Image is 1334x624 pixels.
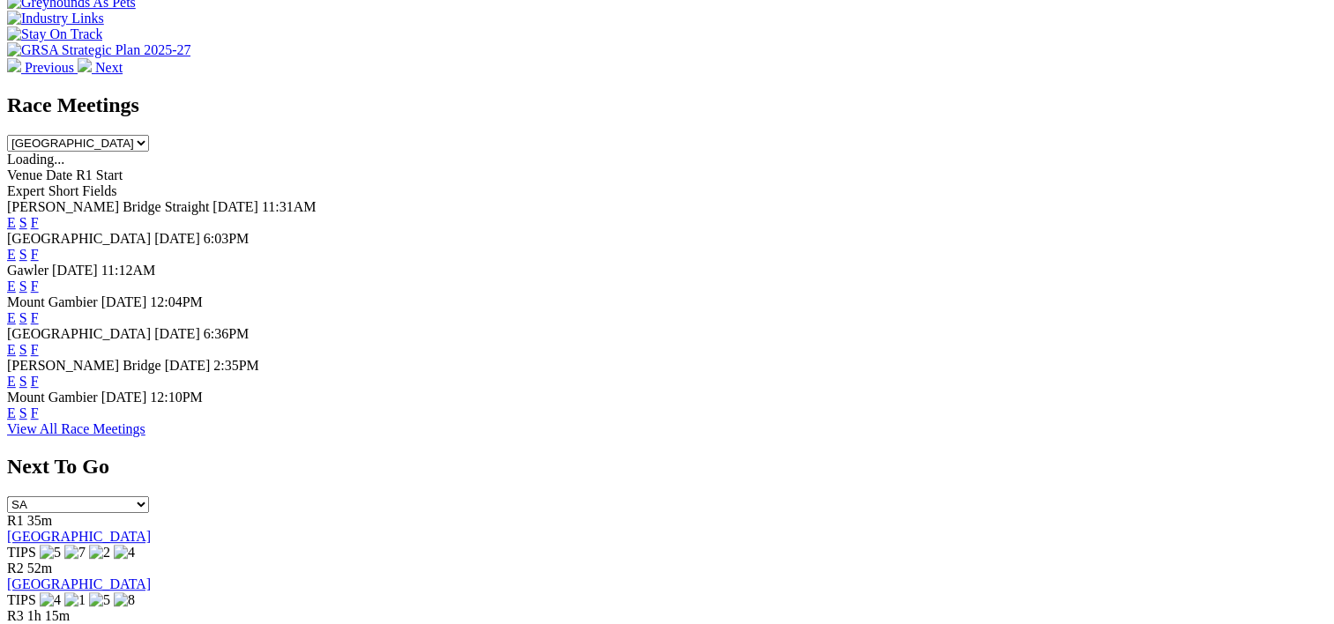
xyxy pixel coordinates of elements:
span: R3 [7,608,24,623]
span: Next [95,60,123,75]
a: [GEOGRAPHIC_DATA] [7,529,151,544]
span: [PERSON_NAME] Bridge [7,358,161,373]
a: E [7,374,16,389]
img: 5 [40,545,61,561]
span: [PERSON_NAME] Bridge Straight [7,199,209,214]
span: 11:31AM [262,199,317,214]
span: Mount Gambier [7,390,98,405]
span: [DATE] [52,263,98,278]
span: [GEOGRAPHIC_DATA] [7,231,151,246]
span: Expert [7,183,45,198]
span: 6:03PM [204,231,250,246]
img: 2 [89,545,110,561]
span: R2 [7,561,24,576]
span: TIPS [7,545,36,560]
span: [DATE] [154,231,200,246]
img: 1 [64,592,86,608]
img: Industry Links [7,11,104,26]
a: F [31,405,39,420]
a: E [7,247,16,262]
img: 4 [114,545,135,561]
span: [DATE] [212,199,258,214]
span: Loading... [7,152,64,167]
img: 5 [89,592,110,608]
a: F [31,279,39,293]
span: [DATE] [101,390,147,405]
a: E [7,405,16,420]
a: S [19,405,27,420]
span: 11:12AM [101,263,156,278]
span: [DATE] [101,294,147,309]
span: 1h 15m [27,608,70,623]
a: S [19,247,27,262]
img: chevron-right-pager-white.svg [78,58,92,72]
span: 52m [27,561,52,576]
a: S [19,374,27,389]
span: 12:10PM [150,390,203,405]
span: R1 Start [76,167,123,182]
img: 4 [40,592,61,608]
a: F [31,342,39,357]
img: 7 [64,545,86,561]
img: 8 [114,592,135,608]
span: Short [48,183,79,198]
span: 2:35PM [213,358,259,373]
a: Previous [7,60,78,75]
a: S [19,310,27,325]
a: S [19,342,27,357]
span: TIPS [7,592,36,607]
span: Mount Gambier [7,294,98,309]
span: Fields [82,183,116,198]
span: 12:04PM [150,294,203,309]
a: E [7,215,16,230]
a: F [31,310,39,325]
a: Next [78,60,123,75]
a: E [7,310,16,325]
a: S [19,215,27,230]
h2: Next To Go [7,455,1327,479]
img: chevron-left-pager-white.svg [7,58,21,72]
span: [GEOGRAPHIC_DATA] [7,326,151,341]
span: Venue [7,167,42,182]
a: F [31,247,39,262]
a: [GEOGRAPHIC_DATA] [7,576,151,591]
a: E [7,279,16,293]
img: Stay On Track [7,26,102,42]
a: E [7,342,16,357]
img: GRSA Strategic Plan 2025-27 [7,42,190,58]
h2: Race Meetings [7,93,1327,117]
span: [DATE] [165,358,211,373]
a: F [31,374,39,389]
span: Date [46,167,72,182]
a: F [31,215,39,230]
a: View All Race Meetings [7,421,145,436]
span: [DATE] [154,326,200,341]
span: R1 [7,513,24,528]
span: 35m [27,513,52,528]
span: Previous [25,60,74,75]
a: S [19,279,27,293]
span: Gawler [7,263,48,278]
span: 6:36PM [204,326,250,341]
